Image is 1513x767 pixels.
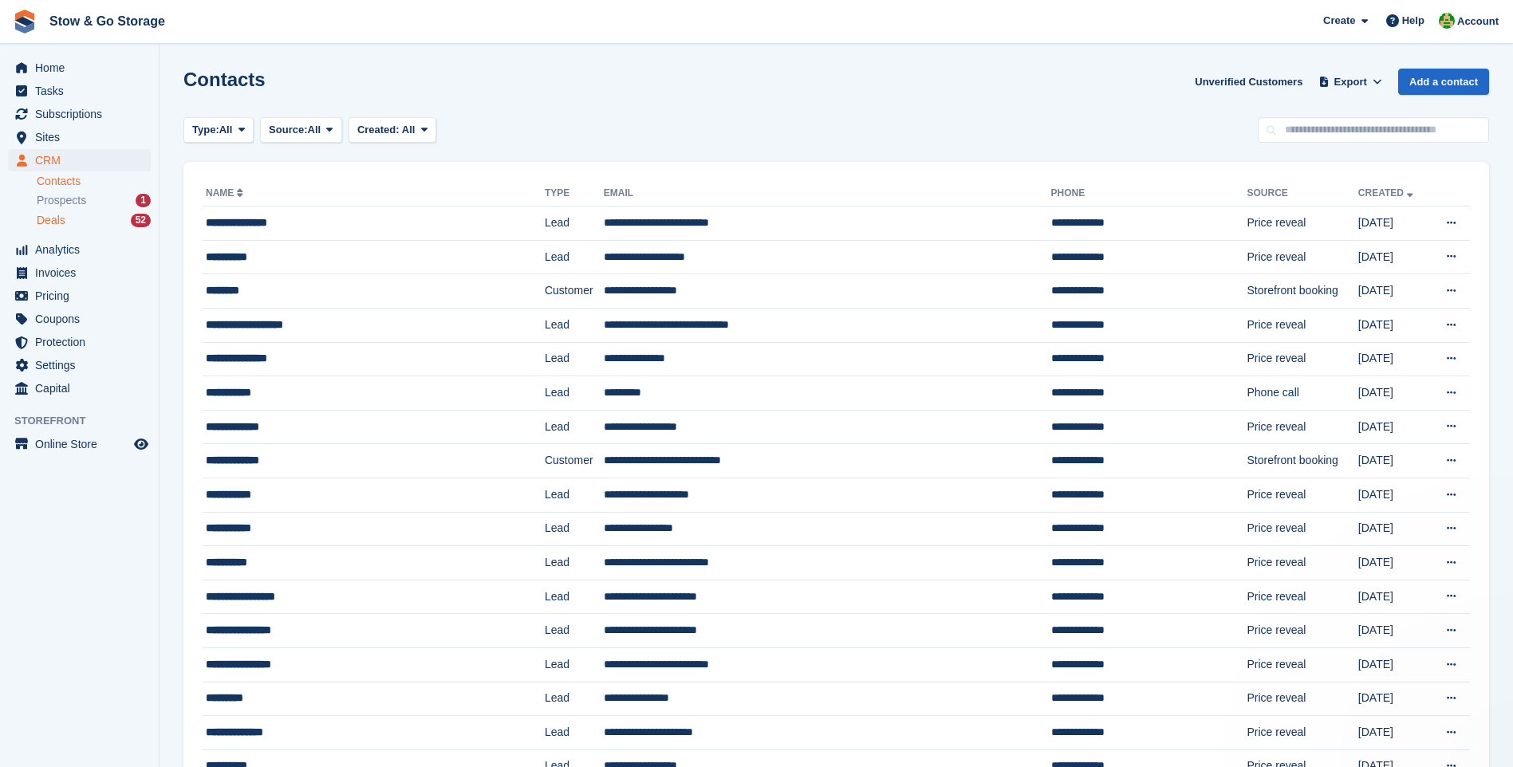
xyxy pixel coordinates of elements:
span: Help [1402,13,1424,29]
td: [DATE] [1358,546,1429,580]
td: Price reveal [1247,342,1357,376]
td: Lead [545,716,604,750]
td: [DATE] [1358,308,1429,342]
a: Prospects 1 [37,192,151,209]
td: Lead [545,206,604,241]
a: Contacts [37,174,151,189]
span: Create [1323,13,1355,29]
td: [DATE] [1358,614,1429,648]
td: [DATE] [1358,647,1429,682]
td: [DATE] [1358,716,1429,750]
td: [DATE] [1358,342,1429,376]
td: Lead [545,546,604,580]
button: Created: All [349,117,436,144]
span: Analytics [35,238,131,261]
span: Sites [35,126,131,148]
a: Name [206,187,246,199]
th: Phone [1051,181,1247,206]
td: Lead [545,580,604,614]
td: Lead [545,376,604,411]
td: Price reveal [1247,682,1357,716]
td: Lead [545,478,604,512]
td: Price reveal [1247,410,1357,444]
span: Prospects [37,193,86,208]
td: Lead [545,512,604,546]
td: [DATE] [1358,206,1429,241]
td: [DATE] [1358,478,1429,512]
td: Price reveal [1247,580,1357,614]
span: Type: [192,122,219,138]
a: menu [8,57,151,79]
th: Type [545,181,604,206]
span: Capital [35,377,131,399]
span: Protection [35,331,131,353]
td: [DATE] [1358,410,1429,444]
td: Lead [545,682,604,716]
td: [DATE] [1358,376,1429,411]
a: menu [8,354,151,376]
span: Home [35,57,131,79]
span: Invoices [35,262,131,284]
td: Price reveal [1247,716,1357,750]
span: Subscriptions [35,103,131,125]
a: menu [8,238,151,261]
td: Price reveal [1247,512,1357,546]
a: menu [8,308,151,330]
a: menu [8,285,151,307]
td: [DATE] [1358,444,1429,478]
a: Preview store [132,435,151,454]
td: Lead [545,240,604,274]
div: 1 [136,194,151,207]
a: menu [8,80,151,102]
td: Storefront booking [1247,444,1357,478]
button: Source: All [260,117,342,144]
td: Price reveal [1247,206,1357,241]
a: menu [8,149,151,171]
span: Pricing [35,285,131,307]
a: menu [8,377,151,399]
h1: Contacts [183,69,266,90]
a: menu [8,433,151,455]
div: 52 [131,214,151,227]
a: Add a contact [1398,69,1489,95]
a: Created [1358,187,1416,199]
img: stora-icon-8386f47178a22dfd0bd8f6a31ec36ba5ce8667c1dd55bd0f319d3a0aa187defe.svg [13,10,37,33]
td: Price reveal [1247,478,1357,512]
span: Online Store [35,433,131,455]
span: CRM [35,149,131,171]
span: All [219,122,233,138]
th: Email [604,181,1051,206]
button: Type: All [183,117,254,144]
td: Customer [545,444,604,478]
td: Lead [545,614,604,648]
td: Price reveal [1247,240,1357,274]
td: [DATE] [1358,580,1429,614]
span: Settings [35,354,131,376]
th: Source [1247,181,1357,206]
td: Phone call [1247,376,1357,411]
td: [DATE] [1358,682,1429,716]
a: Stow & Go Storage [43,8,171,34]
td: Lead [545,342,604,376]
td: Price reveal [1247,614,1357,648]
span: All [308,122,321,138]
a: menu [8,262,151,284]
a: Unverified Customers [1188,69,1309,95]
td: Price reveal [1247,308,1357,342]
img: Alex Taylor [1439,13,1455,29]
td: [DATE] [1358,274,1429,309]
a: Deals 52 [37,212,151,229]
td: Customer [545,274,604,309]
span: Export [1334,74,1367,90]
td: Lead [545,647,604,682]
span: Created: [357,124,400,136]
span: Deals [37,213,65,228]
span: All [402,124,416,136]
td: Lead [545,410,604,444]
button: Export [1315,69,1385,95]
span: Source: [269,122,307,138]
td: Price reveal [1247,647,1357,682]
span: Storefront [14,413,159,429]
a: menu [8,331,151,353]
td: [DATE] [1358,512,1429,546]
